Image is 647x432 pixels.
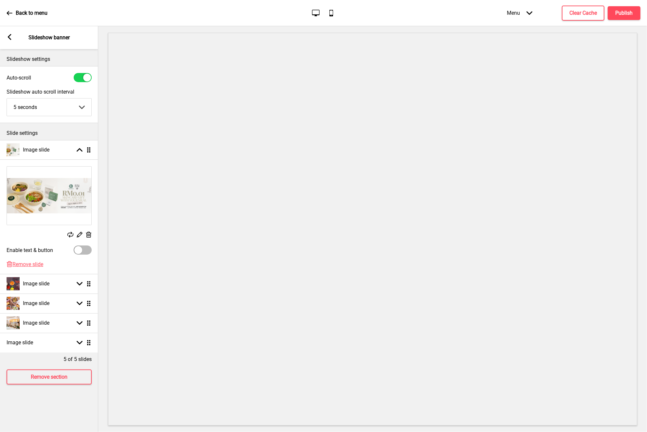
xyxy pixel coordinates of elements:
[23,300,49,307] h4: Image slide
[28,34,70,41] p: Slideshow banner
[616,9,633,17] h4: Publish
[31,373,67,381] h4: Remove section
[7,4,47,22] a: Back to menu
[7,247,53,253] label: Enable text & button
[608,6,640,20] button: Publish
[64,356,92,363] p: 5 of 5 slides
[7,75,31,81] label: Auto-scroll
[23,280,49,287] h4: Image slide
[16,9,47,17] p: Back to menu
[12,261,43,267] span: Remove slide
[7,369,92,385] button: Remove section
[7,339,33,346] h4: Image slide
[7,130,92,137] p: Slide settings
[7,167,91,225] img: Image
[562,6,604,21] button: Clear Cache
[500,3,539,23] div: Menu
[23,146,49,153] h4: Image slide
[23,319,49,327] h4: Image slide
[7,89,92,95] label: Slideshow auto scroll interval
[569,9,597,17] h4: Clear Cache
[7,56,92,63] p: Slideshow settings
